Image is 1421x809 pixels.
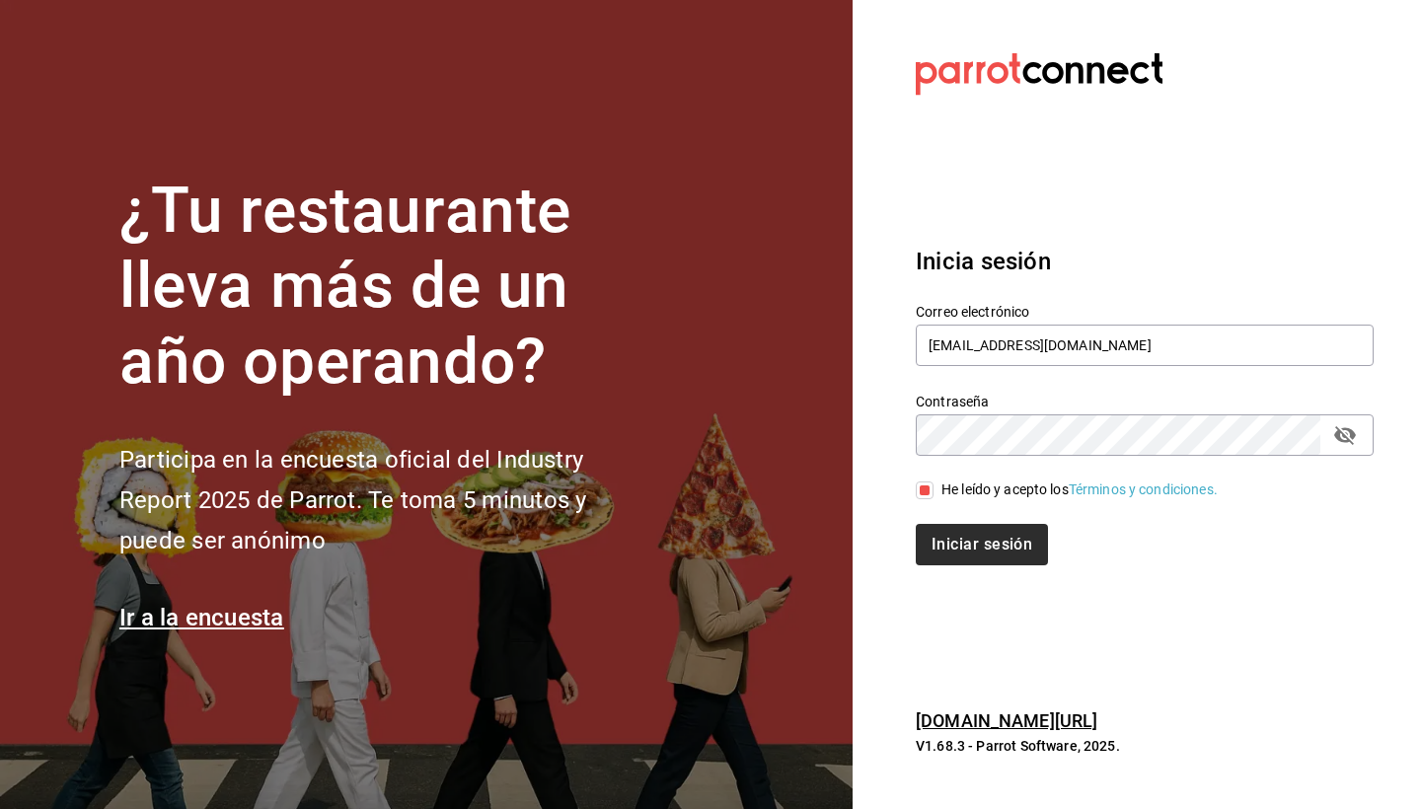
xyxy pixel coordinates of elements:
h2: Participa en la encuesta oficial del Industry Report 2025 de Parrot. Te toma 5 minutos y puede se... [119,440,652,560]
a: Términos y condiciones. [1069,481,1218,497]
label: Correo electrónico [916,304,1374,318]
h3: Inicia sesión [916,244,1374,279]
button: passwordField [1328,418,1362,452]
div: He leído y acepto los [941,479,1218,500]
h1: ¿Tu restaurante lleva más de un año operando? [119,174,652,401]
input: Ingresa tu correo electrónico [916,325,1374,366]
p: V1.68.3 - Parrot Software, 2025. [916,736,1374,756]
button: Iniciar sesión [916,524,1048,565]
a: Ir a la encuesta [119,604,284,631]
label: Contraseña [916,394,1374,407]
a: [DOMAIN_NAME][URL] [916,710,1097,731]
